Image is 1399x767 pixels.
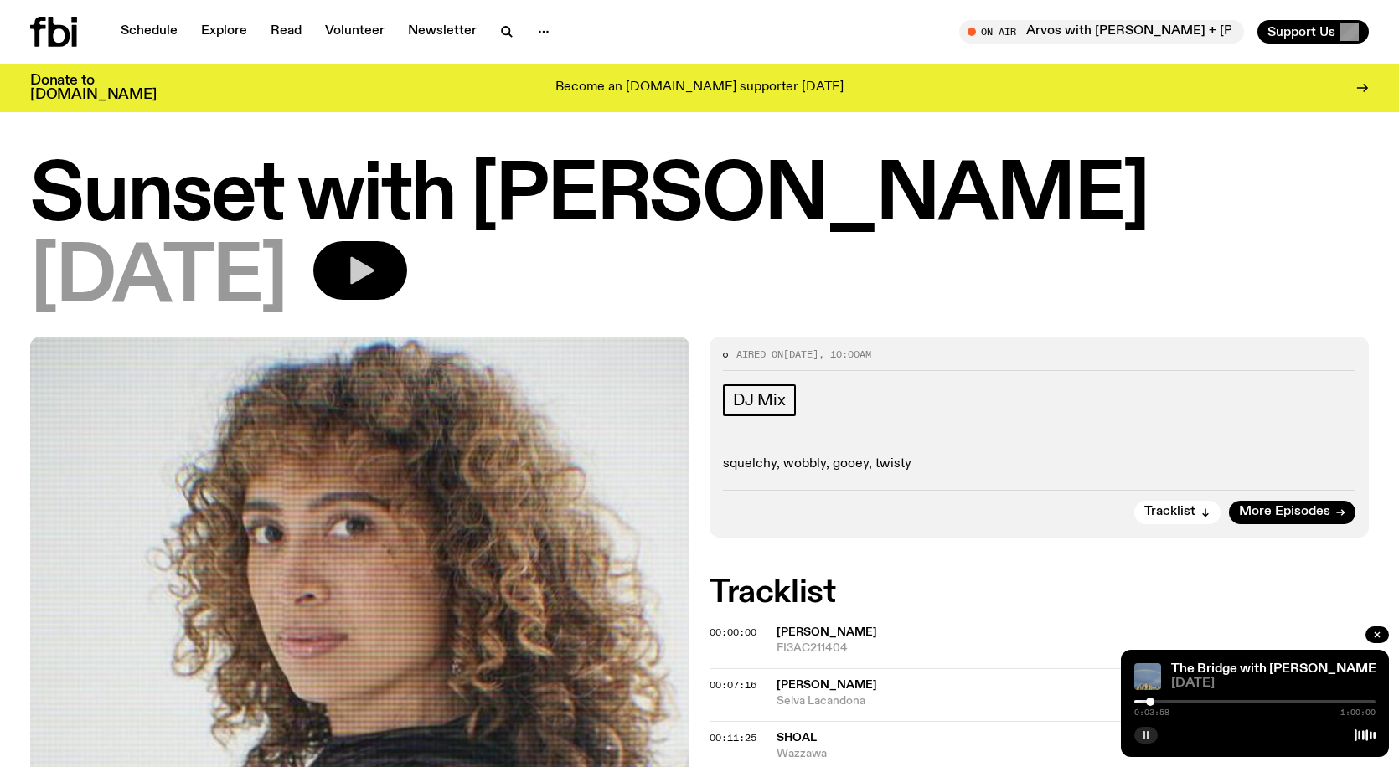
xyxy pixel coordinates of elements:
[30,241,287,317] span: [DATE]
[111,20,188,44] a: Schedule
[777,746,1369,762] span: Wazzawa
[710,734,756,743] button: 00:11:25
[777,626,877,638] span: [PERSON_NAME]
[710,628,756,637] button: 00:00:00
[1229,501,1355,524] a: More Episodes
[1144,506,1195,518] span: Tracklist
[818,347,871,361] span: , 10:00am
[777,732,817,744] span: Shoal
[30,159,1369,234] h1: Sunset with [PERSON_NAME]
[1134,708,1169,717] span: 0:03:58
[555,80,844,95] p: Become an [DOMAIN_NAME] supporter [DATE]
[777,693,1369,709] span: Selva Lacandona
[1171,677,1376,690] span: [DATE]
[710,578,1369,608] h2: Tracklist
[777,679,877,691] span: [PERSON_NAME]
[777,641,1369,656] span: FI3AC211404
[1134,501,1221,524] button: Tracklist
[723,456,1355,472] p: squelchy, wobbly, gooey, twisty
[733,391,786,409] span: DJ Mix
[1239,506,1330,518] span: More Episodes
[1171,662,1381,676] a: The Bridge with [PERSON_NAME]
[710,681,756,690] button: 00:07:16
[710,731,756,744] span: 00:11:25
[723,384,796,416] a: DJ Mix
[710,625,756,639] span: 00:00:00
[30,74,157,102] h3: Donate to [DOMAIN_NAME]
[261,20,312,44] a: Read
[398,20,487,44] a: Newsletter
[1267,24,1335,39] span: Support Us
[1340,708,1376,717] span: 1:00:00
[783,347,818,361] span: [DATE]
[1257,20,1369,44] button: Support Us
[736,347,783,361] span: Aired on
[191,20,257,44] a: Explore
[315,20,395,44] a: Volunteer
[710,678,756,692] span: 00:07:16
[959,20,1244,44] button: On AirArvos with [PERSON_NAME] + [PERSON_NAME]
